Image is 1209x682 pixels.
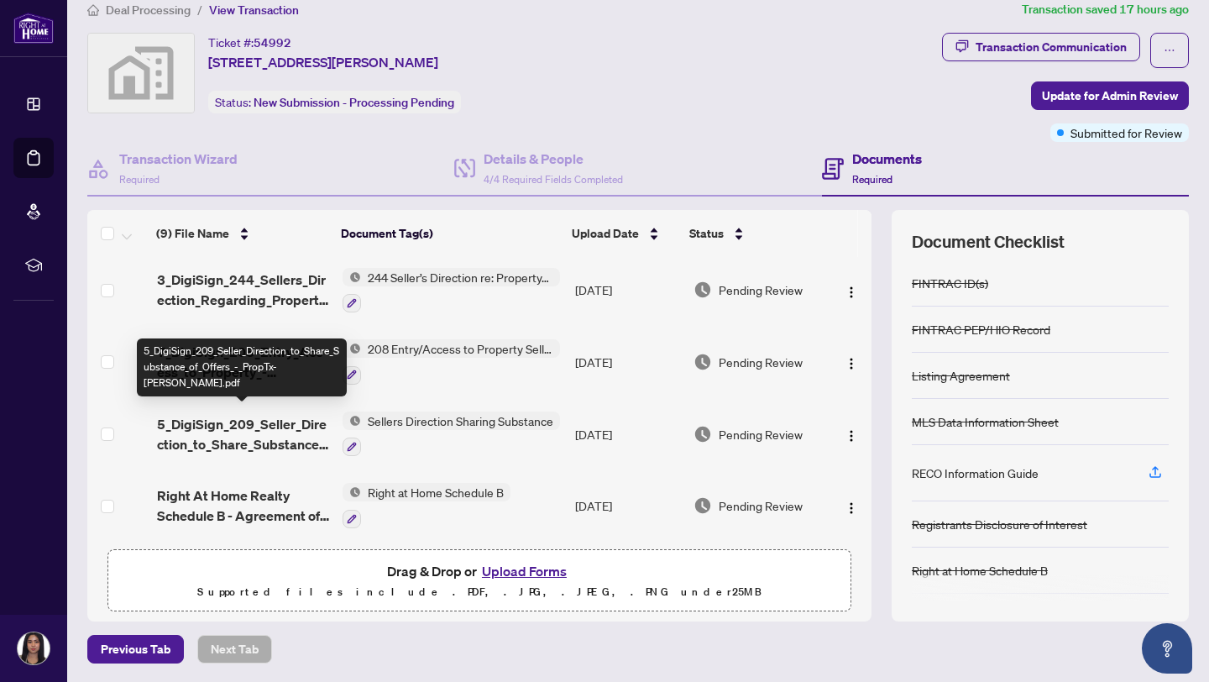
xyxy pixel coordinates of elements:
[565,210,683,257] th: Upload Date
[1142,623,1192,674] button: Open asap
[208,33,291,52] div: Ticket #:
[683,210,825,257] th: Status
[912,230,1065,254] span: Document Checklist
[343,268,361,286] img: Status Icon
[693,496,712,515] img: Document Status
[845,357,858,370] img: Logo
[1031,81,1189,110] button: Update for Admin Review
[845,286,858,299] img: Logo
[101,636,170,663] span: Previous Tab
[156,224,229,243] span: (9) File Name
[912,464,1039,482] div: RECO Information Guide
[361,412,560,430] span: Sellers Direction Sharing Substance
[568,254,687,327] td: [DATE]
[484,173,623,186] span: 4/4 Required Fields Completed
[149,210,334,257] th: (9) File Name
[845,501,858,515] img: Logo
[118,582,840,602] p: Supported files include .PDF, .JPG, .JPEG, .PNG under 25 MB
[1070,123,1182,142] span: Submitted for Review
[137,338,347,396] div: 5_DigiSign_209_Seller_Direction_to_Share_Substance_of_Offers_-_PropTx-[PERSON_NAME].pdf
[254,35,291,50] span: 54992
[838,421,865,448] button: Logo
[719,425,803,443] span: Pending Review
[852,149,922,169] h4: Documents
[693,353,712,371] img: Document Status
[208,91,461,113] div: Status:
[912,366,1010,385] div: Listing Agreement
[343,483,510,528] button: Status IconRight at Home Schedule B
[87,4,99,16] span: home
[387,560,572,582] span: Drag & Drop or
[1042,82,1178,109] span: Update for Admin Review
[343,339,361,358] img: Status Icon
[477,560,572,582] button: Upload Forms
[838,492,865,519] button: Logo
[108,550,850,612] span: Drag & Drop orUpload FormsSupported files include .PDF, .JPG, .JPEG, .PNG under25MB
[568,470,687,542] td: [DATE]
[942,33,1140,61] button: Transaction Communication
[568,398,687,470] td: [DATE]
[157,270,330,310] span: 3_DigiSign_244_Sellers_Direction_Regarding_Property_Offers_-_PropTx-[PERSON_NAME].pdf
[119,149,238,169] h4: Transaction Wizard
[852,173,892,186] span: Required
[484,149,623,169] h4: Details & People
[197,635,272,664] button: Next Tab
[343,412,560,457] button: Status IconSellers Direction Sharing Substance
[343,483,361,501] img: Status Icon
[719,281,803,299] span: Pending Review
[254,95,454,110] span: New Submission - Processing Pending
[343,339,560,385] button: Status Icon208 Entry/Access to Property Seller Acknowledgement
[845,429,858,443] img: Logo
[361,483,510,501] span: Right at Home Schedule B
[912,320,1050,338] div: FINTRAC PEP/HIO Record
[912,274,988,292] div: FINTRAC ID(s)
[1164,45,1175,56] span: ellipsis
[693,425,712,443] img: Document Status
[106,3,191,18] span: Deal Processing
[119,173,160,186] span: Required
[361,339,560,358] span: 208 Entry/Access to Property Seller Acknowledgement
[361,268,560,286] span: 244 Seller’s Direction re: Property/Offers
[157,414,330,454] span: 5_DigiSign_209_Seller_Direction_to_Share_Substance_of_Offers_-_PropTx-[PERSON_NAME].pdf
[693,281,712,299] img: Document Status
[343,268,560,313] button: Status Icon244 Seller’s Direction re: Property/Offers
[87,635,184,664] button: Previous Tab
[209,3,299,18] span: View Transaction
[838,276,865,303] button: Logo
[572,224,639,243] span: Upload Date
[568,326,687,398] td: [DATE]
[334,210,565,257] th: Document Tag(s)
[719,353,803,371] span: Pending Review
[912,515,1087,533] div: Registrants Disclosure of Interest
[976,34,1127,60] div: Transaction Communication
[912,412,1059,431] div: MLS Data Information Sheet
[838,349,865,375] button: Logo
[689,224,724,243] span: Status
[208,52,438,72] span: [STREET_ADDRESS][PERSON_NAME]
[719,496,803,515] span: Pending Review
[343,412,361,430] img: Status Icon
[18,632,50,664] img: Profile Icon
[912,561,1048,580] div: Right at Home Schedule B
[88,34,194,113] img: svg%3e
[157,485,330,526] span: Right At Home Realty Schedule B - Agreement of Purchase and Sale.pdf
[13,13,54,44] img: logo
